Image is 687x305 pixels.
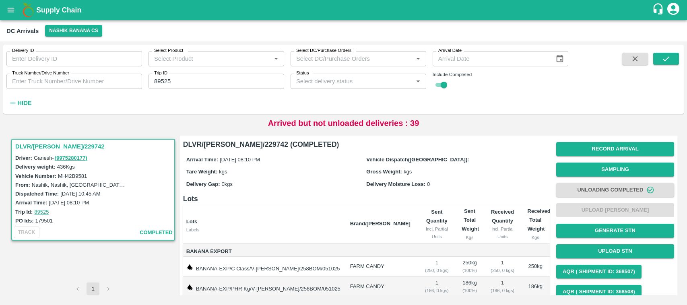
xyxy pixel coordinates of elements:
[293,54,400,64] input: Select DC/Purchase Orders
[60,191,100,197] label: [DATE] 10:45 AM
[426,209,448,224] b: Sent Quantity
[350,221,411,227] b: Brand/[PERSON_NAME]
[186,157,218,163] label: Arrival Time:
[433,71,568,78] div: Include Completed
[413,54,423,64] button: Open
[419,257,456,277] td: 1
[6,96,34,110] button: Hide
[87,282,99,295] button: page 1
[404,169,412,175] span: kgs
[183,277,344,297] td: BANANA-EXP/PHR Kg/V-[PERSON_NAME]/258BOM/051025
[344,277,419,297] td: FARM CANDY
[57,164,75,170] label: 436 Kgs
[455,277,484,297] td: 186 kg
[186,218,197,225] b: Lots
[413,76,423,87] button: Open
[491,287,515,294] div: ( 186, 0 kgs)
[6,26,39,36] div: DC Arrivals
[462,267,477,274] div: ( 100 %)
[344,257,419,277] td: FARM CANDY
[35,218,53,224] label: 179501
[556,163,674,177] button: Sampling
[427,181,430,187] span: 0
[652,3,666,17] div: customer-support
[293,76,411,87] input: Select delivery status
[366,157,469,163] label: Vehicle Dispatch([GEOGRAPHIC_DATA]):
[12,47,34,54] label: Delivery ID
[12,70,69,76] label: Truck Number/Drive Number
[220,157,260,163] span: [DATE] 08:10 PM
[45,25,102,37] button: Select DC
[186,247,344,256] span: Banana Export
[296,70,309,76] label: Status
[271,54,281,64] button: Open
[140,228,173,237] span: completed
[186,226,344,233] div: Labels
[419,277,456,297] td: 1
[15,182,30,188] label: From:
[149,74,284,89] input: Enter Trip ID
[462,234,477,241] div: Kgs
[32,181,239,188] label: Nashik, Nashik, [GEOGRAPHIC_DATA], [GEOGRAPHIC_DATA], [GEOGRAPHIC_DATA]
[15,173,56,179] label: Vehicle Number:
[186,284,193,291] img: weight
[70,282,116,295] nav: pagination navigation
[528,208,551,232] b: Received Total Weight
[491,209,514,224] b: Received Quantity
[552,51,567,66] button: Choose date
[15,164,56,170] label: Delivery weight:
[556,183,674,197] button: Unloading Completed
[20,2,36,18] img: logo
[521,277,550,297] td: 186 kg
[15,200,47,206] label: Arrival Time:
[528,234,543,241] div: Kgs
[15,141,173,152] h3: DLVR/[PERSON_NAME]/229742
[49,200,89,206] label: [DATE] 08:10 PM
[556,244,674,258] button: Upload STN
[183,257,344,277] td: BANANA-EXP/C Class/V-[PERSON_NAME]/258BOM/051025
[219,169,227,175] span: kgs
[484,277,521,297] td: 1
[556,142,674,156] button: Record Arrival
[6,74,142,89] input: Enter Truck Number/Drive Number
[55,155,87,161] a: (9975280177)
[15,218,34,224] label: PO Ids:
[34,155,88,161] span: Ganesh -
[2,1,20,19] button: open drawer
[425,225,449,240] div: incl. Partial Units
[521,257,550,277] td: 250 kg
[462,208,479,232] b: Sent Total Weight
[556,224,674,238] button: Generate STN
[186,181,220,187] label: Delivery Gap:
[154,70,167,76] label: Trip ID
[366,169,402,175] label: Gross Weight:
[268,117,419,129] p: Arrived but not unloaded deliveries : 39
[366,181,425,187] label: Delivery Moisture Loss:
[556,285,642,299] button: AQR ( Shipment Id: 368508)
[151,54,268,64] input: Select Product
[425,267,449,274] div: ( 250, 0 kgs)
[183,193,550,204] h6: Lots
[34,209,49,215] a: 89525
[462,287,477,294] div: ( 100 %)
[491,267,515,274] div: ( 250, 0 kgs)
[154,47,183,54] label: Select Product
[58,173,87,179] label: MH42B9581
[438,47,462,54] label: Arrival Date
[186,169,218,175] label: Tare Weight:
[556,265,642,279] button: AQR ( Shipment Id: 368507)
[15,191,59,197] label: Dispatched Time:
[425,287,449,294] div: ( 186, 0 kgs)
[296,47,351,54] label: Select DC/Purchase Orders
[36,4,652,16] a: Supply Chain
[186,264,193,270] img: weight
[666,2,681,19] div: account of current user
[183,139,550,150] h6: DLVR/[PERSON_NAME]/229742 (COMPLETED)
[36,6,81,14] b: Supply Chain
[6,51,142,66] input: Enter Delivery ID
[17,100,31,106] strong: Hide
[15,209,33,215] label: Trip Id:
[455,257,484,277] td: 250 kg
[222,181,233,187] span: 0 kgs
[433,51,549,66] input: Arrival Date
